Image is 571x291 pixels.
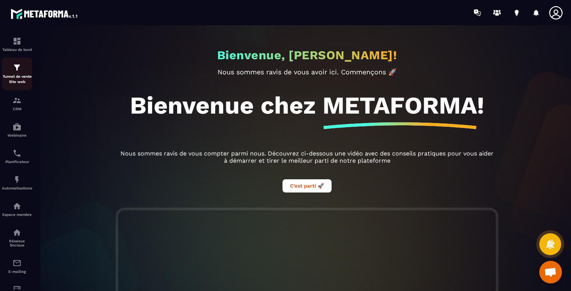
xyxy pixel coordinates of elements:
img: formation [12,37,22,46]
p: Planificateur [2,160,32,164]
img: automations [12,122,22,131]
p: Nous sommes ravis de vous compter parmi nous. Découvrez ci-dessous une vidéo avec des conseils pr... [118,150,496,164]
a: automationsautomationsAutomatisations [2,169,32,196]
img: formation [12,63,22,72]
a: emailemailE-mailing [2,253,32,279]
p: E-mailing [2,269,32,274]
img: scheduler [12,149,22,158]
img: formation [12,96,22,105]
a: social-networksocial-networkRéseaux Sociaux [2,222,32,253]
img: automations [12,175,22,184]
p: CRM [2,107,32,111]
p: Automatisations [2,186,32,190]
img: logo [11,7,79,20]
div: Ouvrir le chat [539,261,562,283]
p: Réseaux Sociaux [2,239,32,247]
p: Nous sommes ravis de vous avoir ici. Commençons 🚀 [118,68,496,76]
a: formationformationCRM [2,90,32,117]
img: social-network [12,228,22,237]
a: automationsautomationsEspace membre [2,196,32,222]
img: automations [12,202,22,211]
a: automationsautomationsWebinaire [2,117,32,143]
h2: Bienvenue, [PERSON_NAME]! [217,48,397,62]
a: formationformationTableau de bord [2,31,32,57]
p: Tableau de bord [2,48,32,52]
img: email [12,259,22,268]
p: Tunnel de vente Site web [2,74,32,85]
button: C’est parti 🚀 [282,179,332,192]
a: C’est parti 🚀 [282,182,332,189]
p: Espace membre [2,212,32,217]
a: schedulerschedulerPlanificateur [2,143,32,169]
a: formationformationTunnel de vente Site web [2,57,32,90]
h1: Bienvenue chez METAFORMA! [130,91,484,120]
p: Webinaire [2,133,32,137]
